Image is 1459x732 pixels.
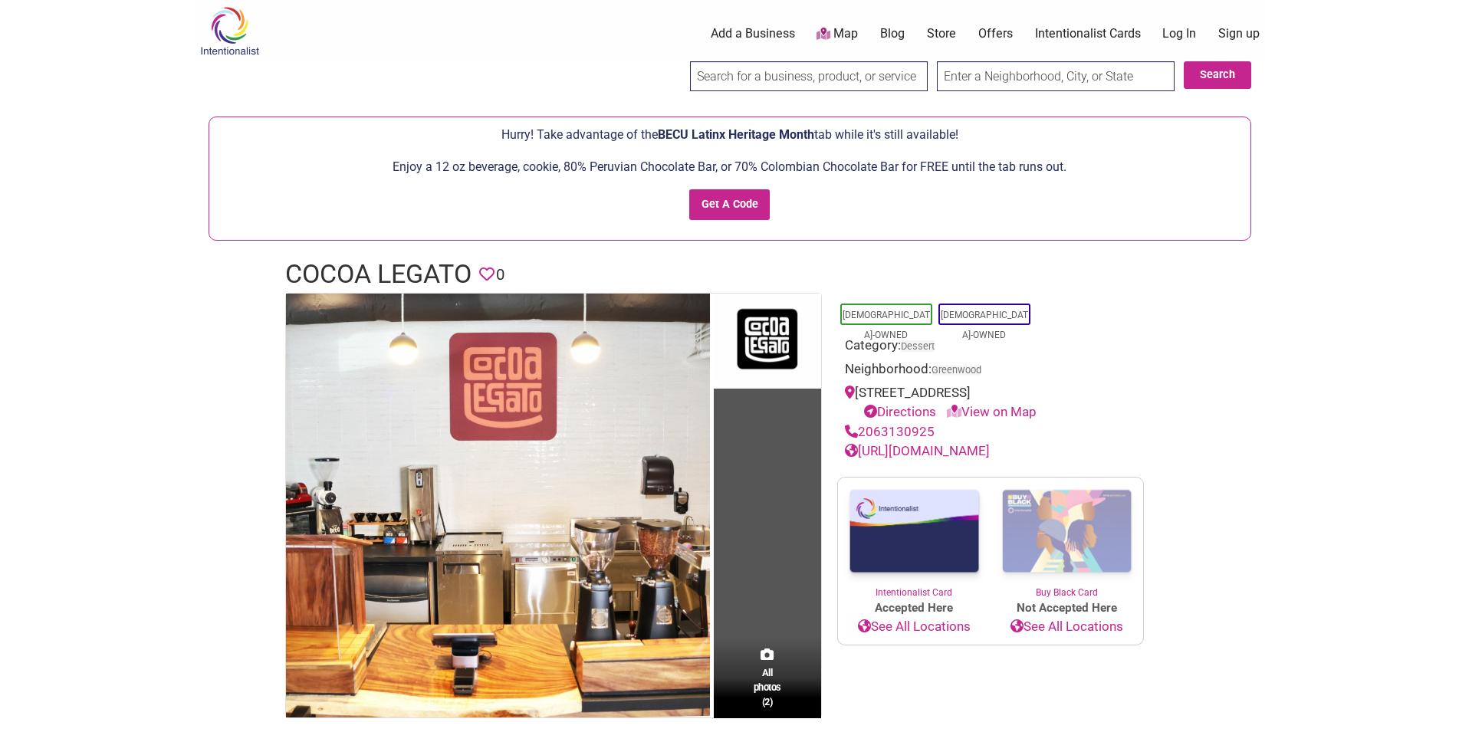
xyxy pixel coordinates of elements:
[991,478,1143,586] img: Buy Black Card
[927,25,956,42] a: Store
[864,404,936,419] a: Directions
[947,404,1037,419] a: View on Map
[1035,25,1141,42] a: Intentionalist Cards
[838,478,991,586] img: Intentionalist Card
[845,424,935,439] a: 2063130925
[285,256,472,293] h1: Cocoa Legato
[817,25,858,43] a: Map
[689,189,770,221] input: Get A Code
[217,157,1243,177] p: Enjoy a 12 oz beverage, cookie, 80% Peruvian Chocolate Bar, or 70% Colombian Chocolate Bar for FR...
[845,443,990,458] a: [URL][DOMAIN_NAME]
[845,359,1136,383] div: Neighborhood:
[1162,25,1196,42] a: Log In
[658,127,814,142] span: BECU Latinx Heritage Month
[286,294,710,717] img: Cocoa Legato
[937,61,1175,91] input: Enter a Neighborhood, City, or State
[496,263,504,287] span: 0
[932,366,981,376] span: Greenwood
[690,61,928,91] input: Search for a business, product, or service
[838,617,991,637] a: See All Locations
[193,6,266,56] img: Intentionalist
[880,25,905,42] a: Blog
[991,617,1143,637] a: See All Locations
[1218,25,1260,42] a: Sign up
[901,340,935,352] a: Dessert
[991,478,1143,600] a: Buy Black Card
[845,383,1136,422] div: [STREET_ADDRESS]
[217,125,1243,145] p: Hurry! Take advantage of the tab while it's still available!
[838,599,991,617] span: Accepted Here
[479,263,495,287] span: You must be logged in to save favorites.
[941,310,1028,340] a: [DEMOGRAPHIC_DATA]-Owned
[1184,61,1251,89] button: Search
[838,478,991,599] a: Intentionalist Card
[843,310,930,340] a: [DEMOGRAPHIC_DATA]-Owned
[991,599,1143,617] span: Not Accepted Here
[711,25,795,42] a: Add a Business
[978,25,1013,42] a: Offers
[754,665,781,709] span: All photos (2)
[845,336,1136,359] div: Category:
